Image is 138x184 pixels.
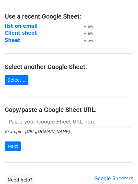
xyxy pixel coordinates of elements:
small: View [84,31,93,36]
a: Client sheet [5,30,37,36]
h4: Select another Google Sheet: [5,63,133,71]
a: View [77,30,93,36]
a: Sheet [5,37,20,43]
a: View [77,23,93,29]
a: list on email [5,23,38,29]
iframe: Chat Widget [106,154,138,184]
a: View [77,37,93,43]
small: Example: [URL][DOMAIN_NAME] [5,129,69,134]
a: Google Sheets [94,176,133,181]
small: View [84,38,93,43]
a: Select... [5,75,28,85]
input: Paste your Google Sheet URL here [5,116,130,128]
input: Next [5,141,21,151]
small: View [84,24,93,29]
h4: Copy/paste a Google Sheet URL: [5,106,133,113]
h4: Use a recent Google Sheet: [5,13,133,20]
